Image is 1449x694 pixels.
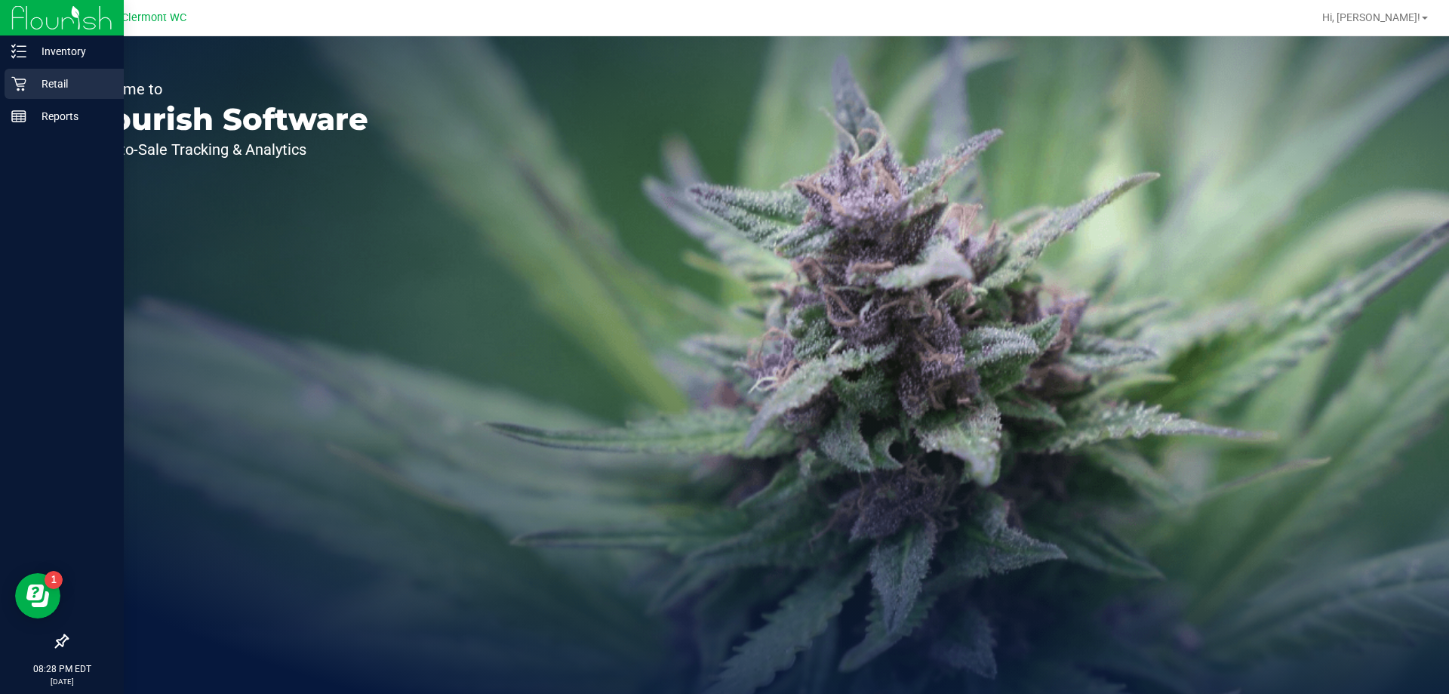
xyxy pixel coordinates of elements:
[26,75,117,93] p: Retail
[11,44,26,59] inline-svg: Inventory
[15,573,60,618] iframe: Resource center
[26,42,117,60] p: Inventory
[82,142,368,157] p: Seed-to-Sale Tracking & Analytics
[7,662,117,676] p: 08:28 PM EDT
[7,676,117,687] p: [DATE]
[11,109,26,124] inline-svg: Reports
[82,104,368,134] p: Flourish Software
[122,11,186,24] span: Clermont WC
[82,82,368,97] p: Welcome to
[26,107,117,125] p: Reports
[11,76,26,91] inline-svg: Retail
[45,571,63,589] iframe: Resource center unread badge
[1322,11,1420,23] span: Hi, [PERSON_NAME]!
